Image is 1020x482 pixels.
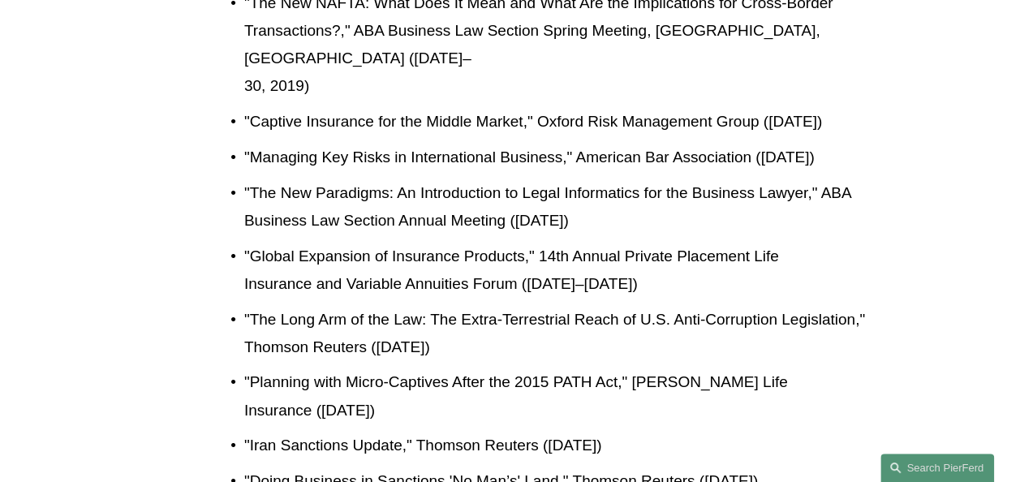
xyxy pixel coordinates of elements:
a: Search this site [880,454,994,482]
p: "Captive Insurance for the Middle Market," Oxford Risk Management Group ([DATE]) [244,108,870,136]
p: "The New Paradigms: An Introduction to Legal Informatics for the Business Lawyer," ABA Business L... [244,179,870,235]
p: "Iran Sanctions Update," Thomson Reuters ([DATE]) [244,432,870,459]
p: "Global Expansion of Insurance Products," 14th Annual Private Placement Life Insurance and Variab... [244,243,870,298]
p: "Planning with Micro-Captives After the 2015 PATH Act," [PERSON_NAME] Life Insurance ([DATE]) [244,368,870,424]
p: "Managing Key Risks in International Business," American Bar Association ([DATE]) [244,144,870,171]
p: "The Long Arm of the Law: The Extra-Terrestrial Reach of U.S. Anti-Corruption Legislation," Thoms... [244,306,870,361]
